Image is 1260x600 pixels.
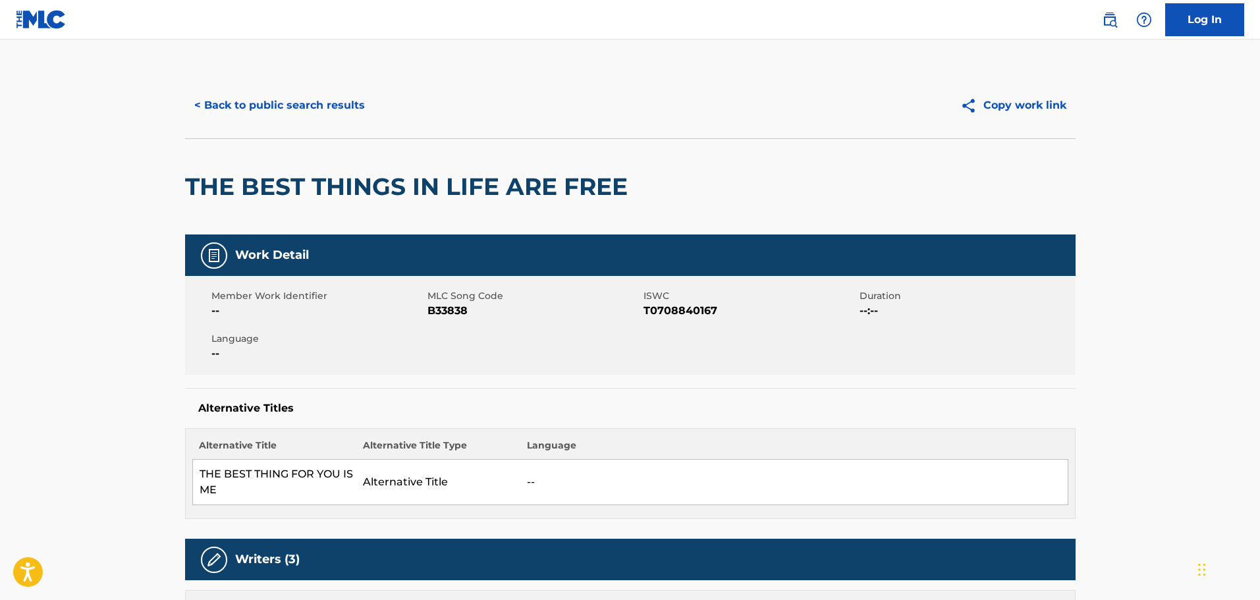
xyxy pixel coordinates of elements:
[206,552,222,568] img: Writers
[16,10,67,29] img: MLC Logo
[860,303,1072,319] span: --:--
[211,289,424,303] span: Member Work Identifier
[235,248,309,263] h5: Work Detail
[185,89,374,122] button: < Back to public search results
[951,89,1076,122] button: Copy work link
[198,402,1062,415] h5: Alternative Titles
[356,460,520,505] td: Alternative Title
[1097,7,1123,33] a: Public Search
[520,460,1068,505] td: --
[206,248,222,263] img: Work Detail
[960,97,983,114] img: Copy work link
[235,552,300,567] h5: Writers (3)
[427,303,640,319] span: B33838
[356,439,520,460] th: Alternative Title Type
[1198,550,1206,589] div: Drag
[211,332,424,346] span: Language
[644,303,856,319] span: T0708840167
[1136,12,1152,28] img: help
[1102,12,1118,28] img: search
[192,439,356,460] th: Alternative Title
[1131,7,1157,33] div: Help
[211,346,424,362] span: --
[192,460,356,505] td: THE BEST THING FOR YOU IS ME
[211,303,424,319] span: --
[1194,537,1260,600] iframe: Chat Widget
[644,289,856,303] span: ISWC
[427,289,640,303] span: MLC Song Code
[520,439,1068,460] th: Language
[860,289,1072,303] span: Duration
[1165,3,1244,36] a: Log In
[185,172,634,202] h2: THE BEST THINGS IN LIFE ARE FREE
